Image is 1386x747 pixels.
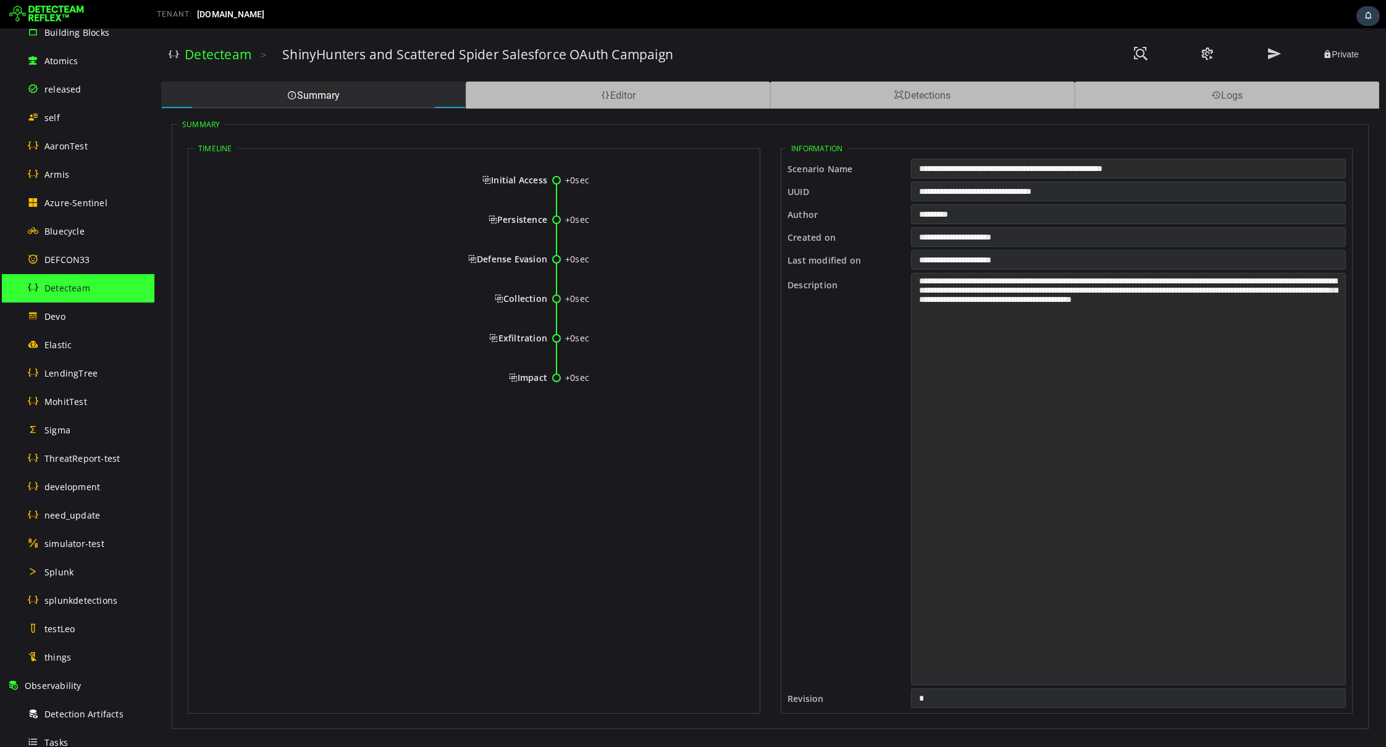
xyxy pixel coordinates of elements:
label: Author [633,176,757,196]
span: Sigma [44,424,70,436]
span: Atomics [44,55,78,67]
span: Azure-Sentinel [44,197,107,209]
span: Armis [44,169,69,180]
img: Detecteam logo [9,4,84,24]
span: testLeo [44,623,75,635]
span: > [106,19,112,33]
span: Collection [340,264,393,276]
a: Detecteam [30,17,97,35]
label: UUID [633,153,757,173]
legend: Information [632,115,693,125]
span: Persistence [334,185,393,197]
span: Impact [355,343,393,355]
span: TENANT: [157,10,192,19]
span: released [44,83,82,95]
legend: Timeline [39,115,83,125]
div: Task Notifications [1356,6,1380,26]
div: Detections [616,53,920,80]
span: development [44,481,100,493]
label: Scenario Name [633,130,757,151]
label: Revision [633,660,757,680]
div: +0sec [411,225,593,237]
span: Observability [25,680,82,691]
div: +0sec [411,146,593,158]
span: Devo [44,311,65,322]
span: things [44,651,71,663]
span: MohitTest [44,396,87,407]
span: Detecteam [44,282,90,294]
span: Bluecycle [44,225,85,237]
div: +0sec [411,304,593,316]
span: Elastic [44,339,72,351]
label: Last modified on [633,222,757,242]
span: Private [1169,21,1204,31]
span: need_update [44,509,100,521]
span: AaronTest [44,140,88,152]
span: ThreatReport-test [44,453,120,464]
span: Defense Evasion [314,225,393,236]
div: Editor [311,53,616,80]
span: splunkdetections [44,595,117,606]
div: +0sec [411,343,593,356]
div: Logs [920,53,1225,80]
span: Splunk [44,566,73,578]
span: self [44,112,60,123]
span: Exfiltration [335,304,393,315]
span: Initial Access [328,146,393,157]
legend: Summary [23,91,70,101]
button: Private [1156,19,1217,34]
div: Summary [7,53,311,80]
h3: ShinyHunters and Scattered Spider Salesforce OAuth Campaign [128,17,519,35]
span: simulator-test [44,538,104,549]
span: LendingTree [44,367,98,379]
div: +0sec [411,264,593,277]
span: Detection Artifacts [44,708,124,720]
label: Created on [633,199,757,219]
span: [DOMAIN_NAME] [197,9,265,19]
span: Building Blocks [44,27,109,38]
label: Description [633,244,757,262]
span: DEFCON33 [44,254,90,265]
div: +0sec [411,185,593,198]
